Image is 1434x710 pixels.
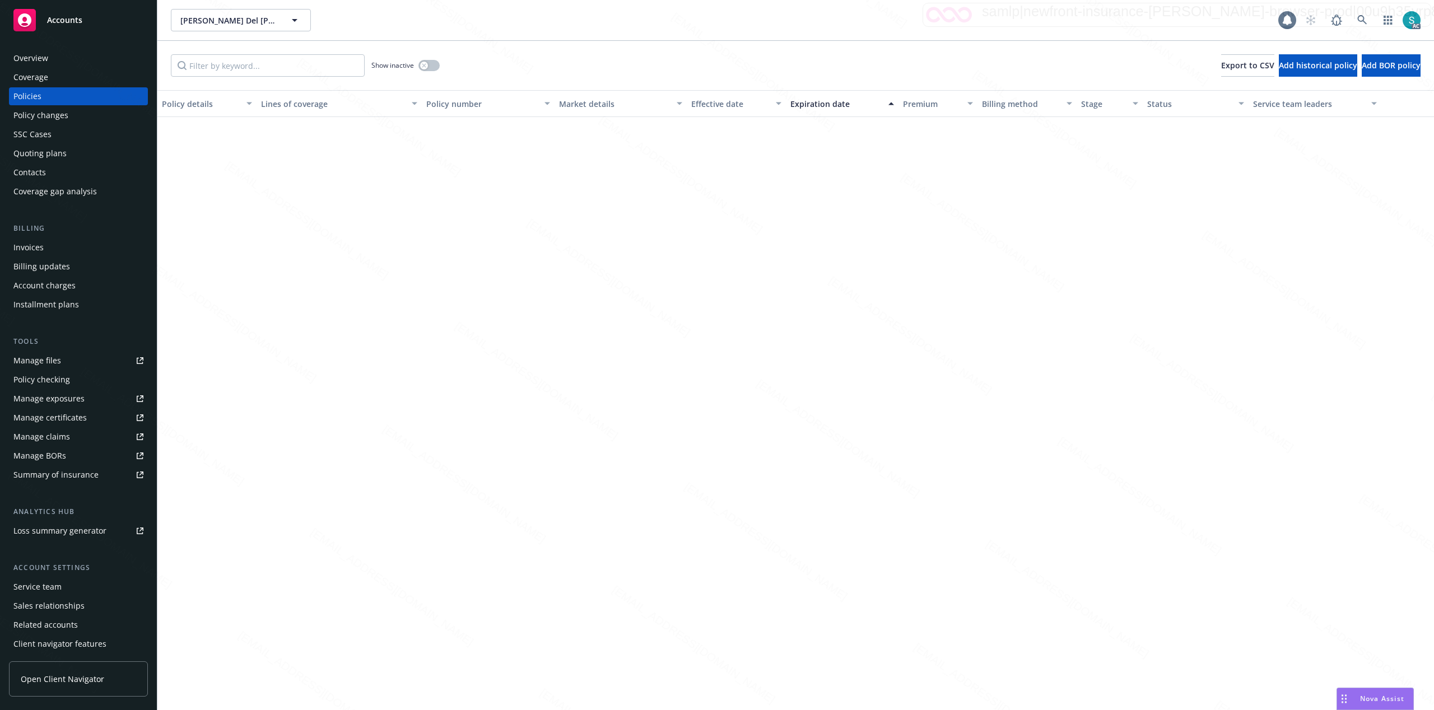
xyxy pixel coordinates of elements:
a: Contacts [9,164,148,181]
div: Analytics hub [9,506,148,517]
a: Policies [9,87,148,105]
a: Billing updates [9,258,148,275]
button: Stage [1077,90,1143,117]
a: Account charges [9,277,148,295]
div: Account charges [13,277,76,295]
button: Effective date [687,90,786,117]
a: Coverage gap analysis [9,183,148,200]
img: photo [1403,11,1421,29]
div: Expiration date [790,98,882,110]
button: Nova Assist [1337,688,1414,710]
div: Policy changes [13,106,68,124]
a: Manage BORs [9,447,148,465]
button: Status [1143,90,1249,117]
button: Export to CSV [1221,54,1274,77]
span: Show inactive [371,60,414,70]
a: Summary of insurance [9,466,148,484]
button: Lines of coverage [257,90,422,117]
div: Account settings [9,562,148,573]
div: Manage BORs [13,447,66,465]
div: Stage [1081,98,1126,110]
div: Coverage gap analysis [13,183,97,200]
button: Market details [555,90,687,117]
div: Overview [13,49,48,67]
div: Billing [9,223,148,234]
a: Client navigator features [9,635,148,653]
div: Manage exposures [13,390,85,408]
input: Filter by keyword... [171,54,365,77]
div: SSC Cases [13,125,52,143]
button: Add historical policy [1279,54,1357,77]
div: Policies [13,87,41,105]
button: Premium [898,90,978,117]
div: Billing updates [13,258,70,275]
div: Policy checking [13,371,70,389]
div: Policy details [162,98,240,110]
a: Service team [9,578,148,596]
div: Manage claims [13,428,70,446]
div: Policy number [426,98,537,110]
a: Search [1351,9,1374,31]
div: Loss summary generator [13,522,106,540]
div: Tools [9,336,148,347]
a: SSC Cases [9,125,148,143]
div: Quoting plans [13,144,67,162]
a: Coverage [9,68,148,86]
a: Related accounts [9,616,148,634]
a: Overview [9,49,148,67]
button: Policy number [422,90,554,117]
a: Policy checking [9,371,148,389]
a: Invoices [9,239,148,256]
span: Add historical policy [1279,60,1357,71]
div: Lines of coverage [261,98,405,110]
div: Service team leaders [1253,98,1364,110]
div: Drag to move [1337,688,1351,709]
div: Market details [559,98,670,110]
div: Related accounts [13,616,78,634]
a: Report a Bug [1325,9,1348,31]
a: Switch app [1377,9,1399,31]
div: Sales relationships [13,597,85,615]
div: Premium [903,98,961,110]
span: Export to CSV [1221,60,1274,71]
span: Nova Assist [1360,694,1404,703]
a: Manage certificates [9,409,148,427]
div: Invoices [13,239,44,256]
div: Manage certificates [13,409,87,427]
div: Billing method [982,98,1060,110]
div: Contacts [13,164,46,181]
div: Service team [13,578,62,596]
button: Add BOR policy [1362,54,1421,77]
div: Status [1147,98,1232,110]
span: Open Client Navigator [21,673,104,685]
div: Installment plans [13,296,79,314]
a: Sales relationships [9,597,148,615]
div: Manage files [13,352,61,370]
span: [PERSON_NAME] Del [PERSON_NAME] [180,15,277,26]
button: [PERSON_NAME] Del [PERSON_NAME] [171,9,311,31]
div: Effective date [691,98,769,110]
a: Manage claims [9,428,148,446]
div: Client navigator features [13,635,106,653]
a: Accounts [9,4,148,36]
a: Policy changes [9,106,148,124]
div: Summary of insurance [13,466,99,484]
button: Policy details [157,90,257,117]
div: Coverage [13,68,48,86]
button: Billing method [977,90,1077,117]
button: Service team leaders [1249,90,1381,117]
a: Quoting plans [9,144,148,162]
a: Loss summary generator [9,522,148,540]
span: Add BOR policy [1362,60,1421,71]
a: Installment plans [9,296,148,314]
a: Start snowing [1300,9,1322,31]
a: Manage exposures [9,390,148,408]
a: Manage files [9,352,148,370]
button: Expiration date [786,90,898,117]
span: Accounts [47,16,82,25]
